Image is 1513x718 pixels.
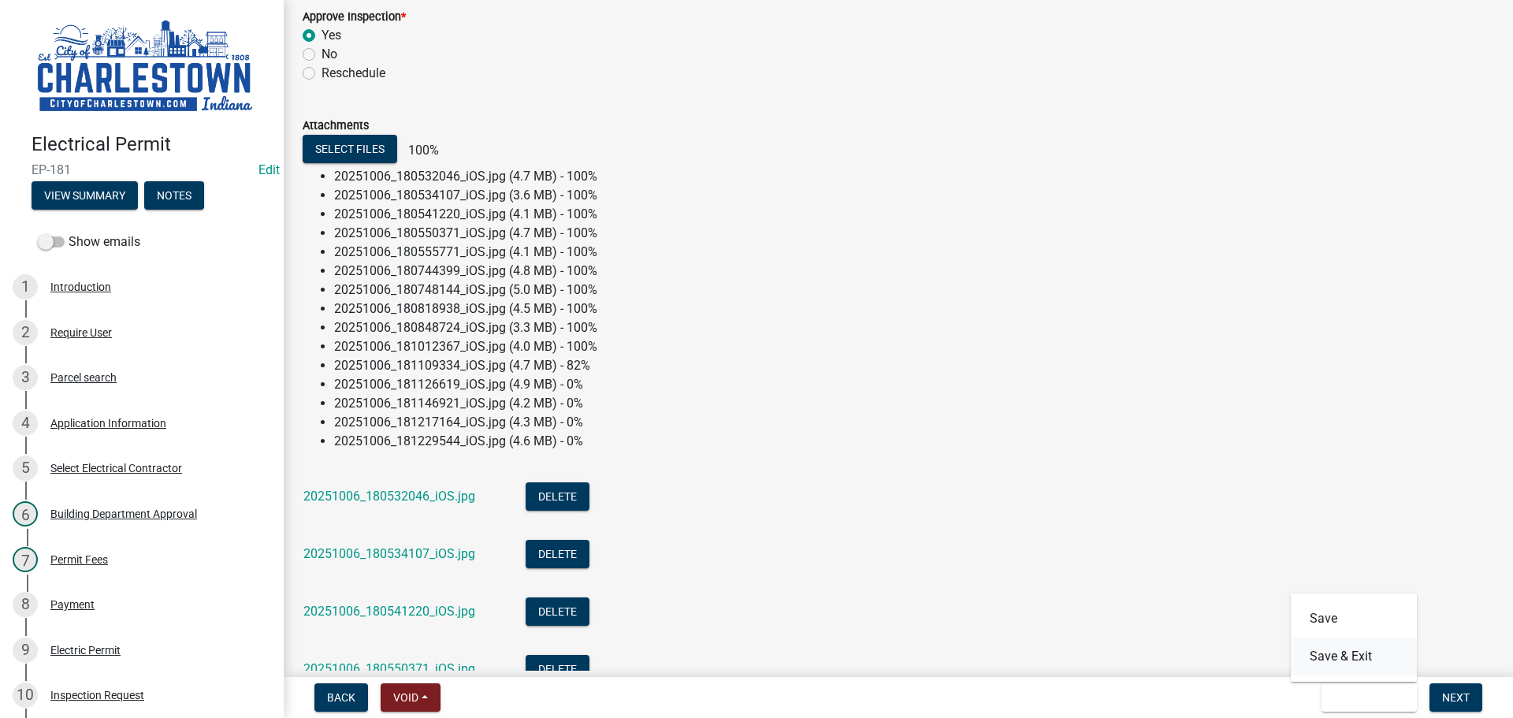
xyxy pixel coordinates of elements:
[13,320,38,345] div: 2
[13,274,38,299] div: 1
[334,413,1494,432] li: 20251006_181217164_iOS.jpg (4.3 MB) - 0%
[13,683,38,708] div: 10
[526,655,589,683] button: Delete
[303,135,397,163] button: Select files
[258,162,280,177] wm-modal-confirm: Edit Application Number
[32,133,271,156] h4: Electrical Permit
[50,327,112,338] div: Require User
[303,121,369,132] label: Attachments
[334,299,1494,318] li: 20251006_180818938_iOS.jpg (4.5 MB) - 100%
[400,143,439,158] span: 100%
[381,683,441,712] button: Void
[334,167,1494,186] li: 20251006_180532046_iOS.jpg (4.7 MB) - 100%
[1291,638,1417,675] button: Save & Exit
[334,262,1494,281] li: 20251006_180744399_iOS.jpg (4.8 MB) - 100%
[526,540,589,568] button: Delete
[393,691,418,704] span: Void
[38,233,140,251] label: Show emails
[13,501,38,526] div: 6
[144,190,204,203] wm-modal-confirm: Notes
[327,691,355,704] span: Back
[13,592,38,617] div: 8
[526,482,589,511] button: Delete
[303,661,475,676] a: 20251006_180550371_iOS.jpg
[258,162,280,177] a: Edit
[1322,683,1417,712] button: Save & Exit
[32,190,138,203] wm-modal-confirm: Summary
[50,281,111,292] div: Introduction
[32,17,258,117] img: City of Charlestown, Indiana
[13,411,38,436] div: 4
[303,546,475,561] a: 20251006_180534107_iOS.jpg
[322,64,385,83] label: Reschedule
[32,162,252,177] span: EP-181
[50,599,95,610] div: Payment
[334,318,1494,337] li: 20251006_180848724_iOS.jpg (3.3 MB) - 100%
[526,490,589,505] wm-modal-confirm: Delete Document
[50,508,197,519] div: Building Department Approval
[50,690,144,701] div: Inspection Request
[303,604,475,619] a: 20251006_180541220_iOS.jpg
[13,365,38,390] div: 3
[13,547,38,572] div: 7
[526,663,589,678] wm-modal-confirm: Delete Document
[1334,691,1395,704] span: Save & Exit
[334,243,1494,262] li: 20251006_180555771_iOS.jpg (4.1 MB) - 100%
[1291,600,1417,638] button: Save
[1442,691,1470,704] span: Next
[334,281,1494,299] li: 20251006_180748144_iOS.jpg (5.0 MB) - 100%
[1291,593,1417,682] div: Save & Exit
[144,181,204,210] button: Notes
[334,186,1494,205] li: 20251006_180534107_iOS.jpg (3.6 MB) - 100%
[526,597,589,626] button: Delete
[303,12,406,23] label: Approve Inspection
[50,554,108,565] div: Permit Fees
[13,456,38,481] div: 5
[334,337,1494,356] li: 20251006_181012367_iOS.jpg (4.0 MB) - 100%
[50,372,117,383] div: Parcel search
[314,683,368,712] button: Back
[1429,683,1482,712] button: Next
[303,489,475,504] a: 20251006_180532046_iOS.jpg
[50,463,182,474] div: Select Electrical Contractor
[322,45,337,64] label: No
[334,224,1494,243] li: 20251006_180550371_iOS.jpg (4.7 MB) - 100%
[334,375,1494,394] li: 20251006_181126619_iOS.jpg (4.9 MB) - 0%
[526,605,589,620] wm-modal-confirm: Delete Document
[32,181,138,210] button: View Summary
[334,432,1494,451] li: 20251006_181229544_iOS.jpg (4.6 MB) - 0%
[334,394,1494,413] li: 20251006_181146921_iOS.jpg (4.2 MB) - 0%
[322,26,341,45] label: Yes
[526,548,589,563] wm-modal-confirm: Delete Document
[13,638,38,663] div: 9
[50,645,121,656] div: Electric Permit
[50,418,166,429] div: Application Information
[334,205,1494,224] li: 20251006_180541220_iOS.jpg (4.1 MB) - 100%
[334,356,1494,375] li: 20251006_181109334_iOS.jpg (4.7 MB) - 82%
